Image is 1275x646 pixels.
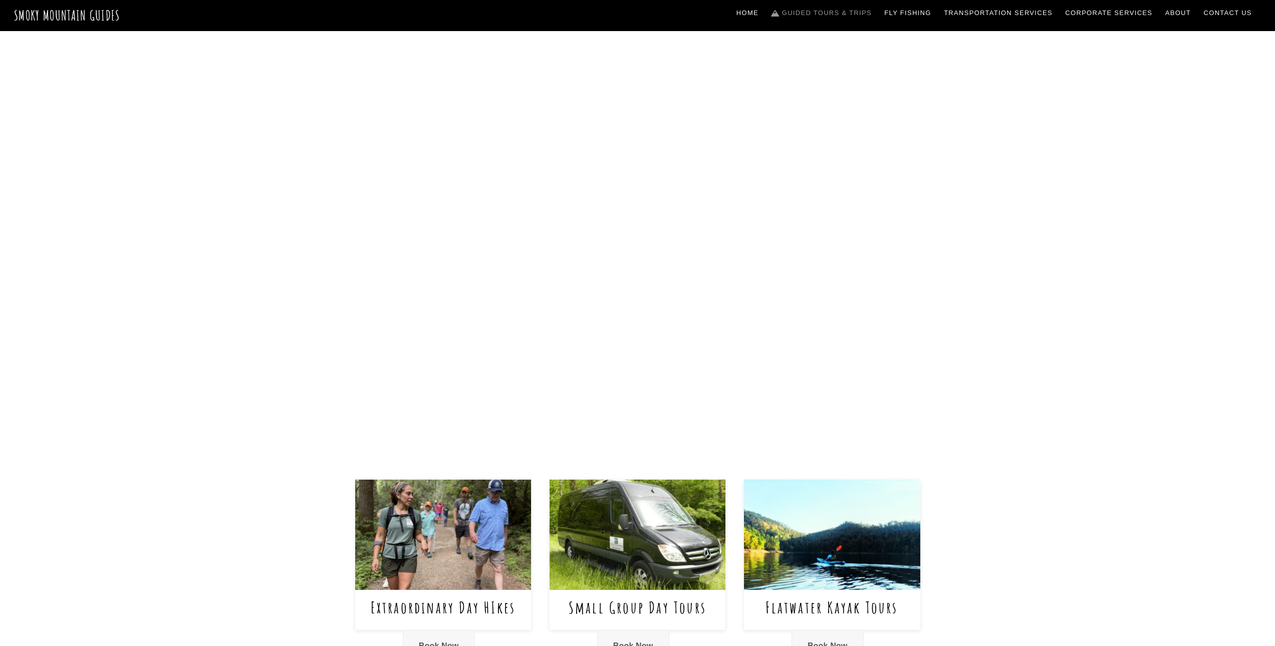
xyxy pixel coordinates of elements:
[411,238,864,391] h1: The ONLY one-stop, full Service Guide Company for the Gatlinburg and [GEOGRAPHIC_DATA] side of th...
[550,480,726,590] img: Small Group Day Tours
[355,480,532,590] img: Extraordinary Day HIkes
[14,7,120,24] a: Smoky Mountain Guides
[1200,3,1256,24] a: Contact Us
[371,597,516,617] a: Extraordinary Day HIkes
[732,3,762,24] a: Home
[513,181,763,222] span: Guided Trips & Tours
[744,480,920,590] img: Flatwater Kayak Tours
[1161,3,1195,24] a: About
[569,597,706,617] a: Small Group Day Tours
[940,3,1056,24] a: Transportation Services
[1062,3,1157,24] a: Corporate Services
[881,3,935,24] a: Fly Fishing
[768,3,876,24] a: Guided Tours & Trips
[766,597,898,617] a: Flatwater Kayak Tours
